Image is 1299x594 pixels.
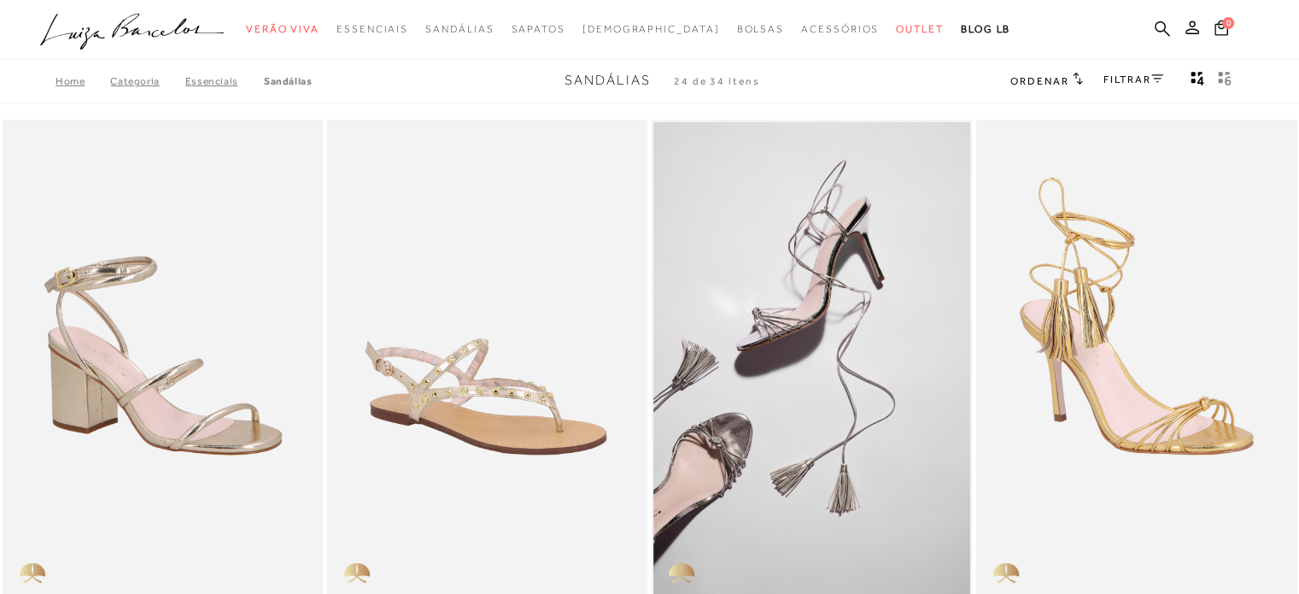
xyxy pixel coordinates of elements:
span: [DEMOGRAPHIC_DATA] [582,23,720,35]
span: Essenciais [336,23,408,35]
a: categoryNavScreenReaderText [736,14,784,45]
a: FILTRAR [1103,74,1163,85]
span: Sandálias [425,23,494,35]
span: Sapatos [511,23,565,35]
span: Ordenar [1010,75,1068,87]
span: 0 [1222,17,1234,29]
span: Sandálias [565,73,651,88]
span: Acessórios [801,23,879,35]
a: Categoria [110,75,184,87]
a: categoryNavScreenReaderText [336,14,408,45]
a: categoryNavScreenReaderText [801,14,879,45]
span: Bolsas [736,23,784,35]
span: Outlet [896,23,944,35]
a: categoryNavScreenReaderText [896,14,944,45]
span: 24 de 34 itens [674,75,760,87]
a: categoryNavScreenReaderText [511,14,565,45]
button: gridText6Desc [1213,70,1237,92]
a: BLOG LB [961,14,1010,45]
button: Mostrar 4 produtos por linha [1185,70,1209,92]
a: Home [56,75,110,87]
a: Sandálias [264,75,312,87]
a: categoryNavScreenReaderText [246,14,319,45]
a: Essenciais [185,75,264,87]
span: Verão Viva [246,23,319,35]
button: 0 [1209,19,1233,42]
span: BLOG LB [961,23,1010,35]
a: noSubCategoriesText [582,14,720,45]
a: categoryNavScreenReaderText [425,14,494,45]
